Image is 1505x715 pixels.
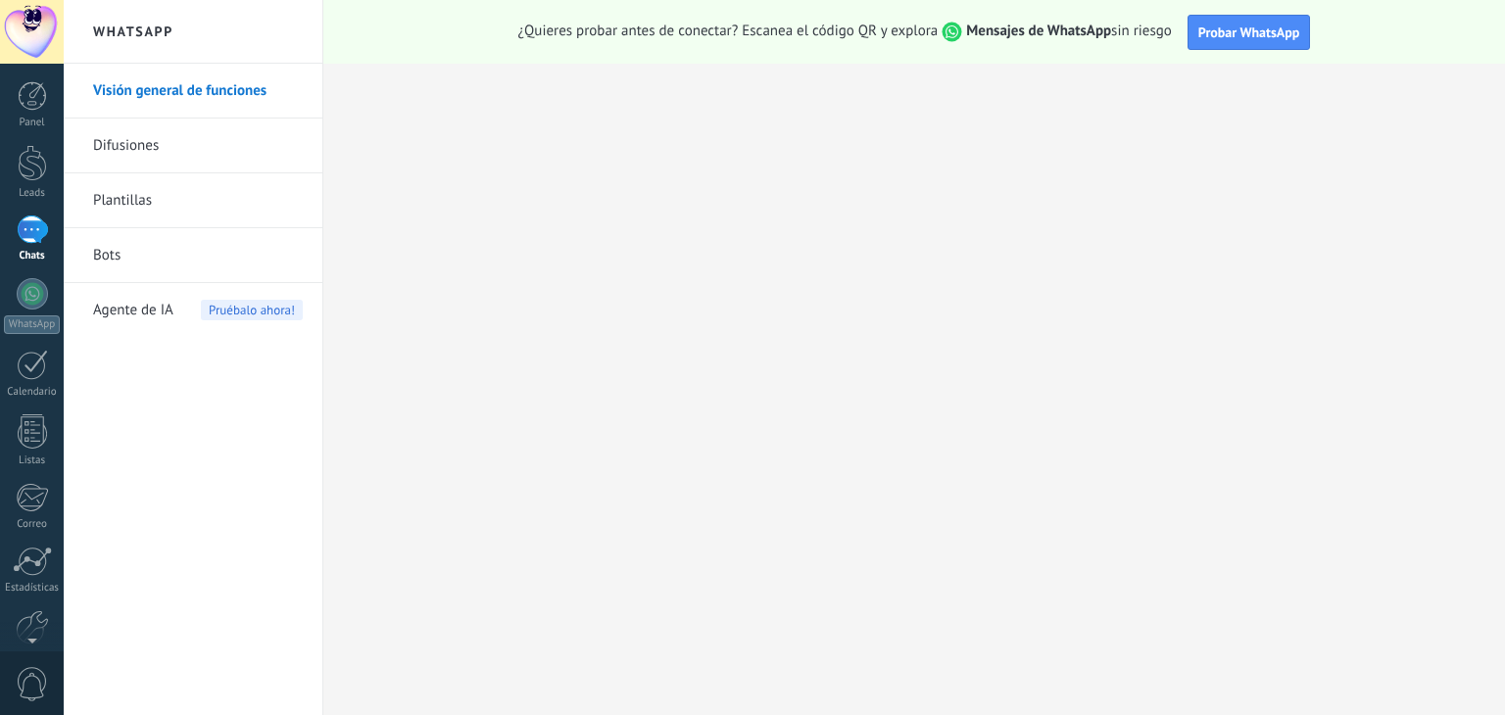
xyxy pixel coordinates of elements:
a: Bots [93,228,303,283]
div: Estadísticas [4,582,61,595]
button: Probar WhatsApp [1188,15,1311,50]
div: Listas [4,454,61,467]
div: WhatsApp [4,315,60,334]
li: Visión general de funciones [64,64,322,119]
span: Pruébalo ahora! [201,300,303,320]
li: Difusiones [64,119,322,173]
li: Bots [64,228,322,283]
a: Difusiones [93,119,303,173]
div: Calendario [4,386,61,399]
a: Visión general de funciones [93,64,303,119]
li: Plantillas [64,173,322,228]
div: Chats [4,250,61,262]
span: Agente de IA [93,283,173,338]
div: Correo [4,518,61,531]
li: Agente de IA [64,283,322,337]
span: Probar WhatsApp [1198,24,1300,41]
a: Plantillas [93,173,303,228]
div: Panel [4,117,61,129]
div: Leads [4,187,61,200]
a: Agente de IA Pruébalo ahora! [93,283,303,338]
strong: Mensajes de WhatsApp [966,22,1111,40]
span: ¿Quieres probar antes de conectar? Escanea el código QR y explora sin riesgo [518,22,1172,42]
